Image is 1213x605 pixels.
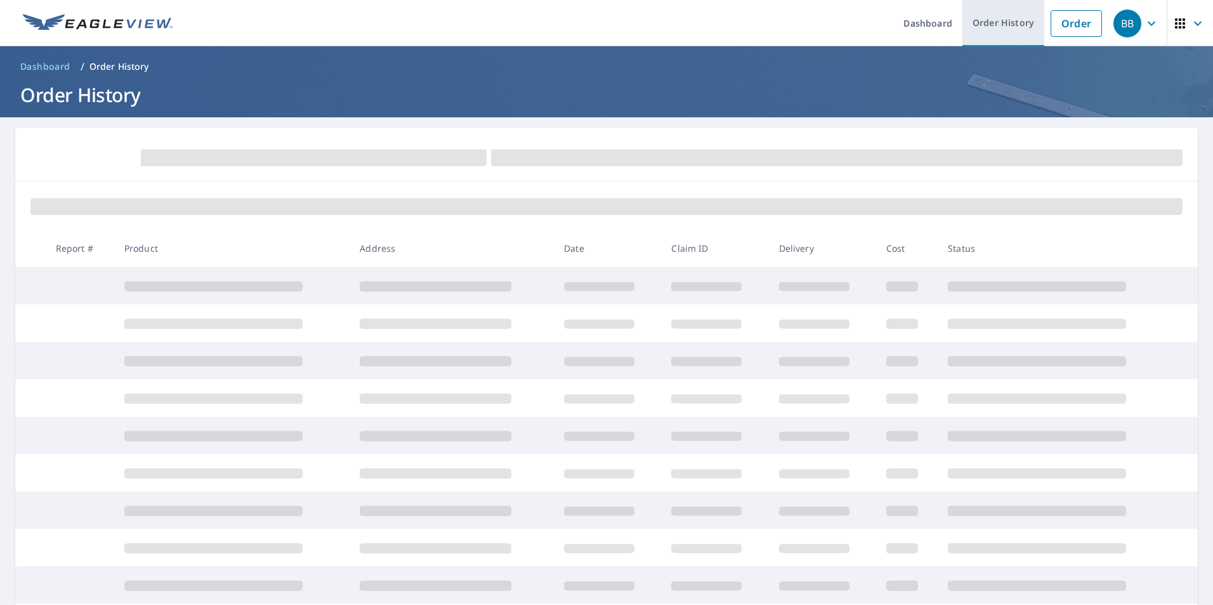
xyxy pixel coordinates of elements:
[554,230,661,267] th: Date
[23,14,173,33] img: EV Logo
[661,230,768,267] th: Claim ID
[81,59,84,74] li: /
[46,230,114,267] th: Report #
[938,230,1174,267] th: Status
[15,56,75,77] a: Dashboard
[15,82,1198,108] h1: Order History
[769,230,876,267] th: Delivery
[15,56,1198,77] nav: breadcrumb
[1051,10,1102,37] a: Order
[89,60,149,73] p: Order History
[20,60,70,73] span: Dashboard
[350,230,554,267] th: Address
[1113,10,1141,37] div: BB
[114,230,350,267] th: Product
[876,230,938,267] th: Cost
